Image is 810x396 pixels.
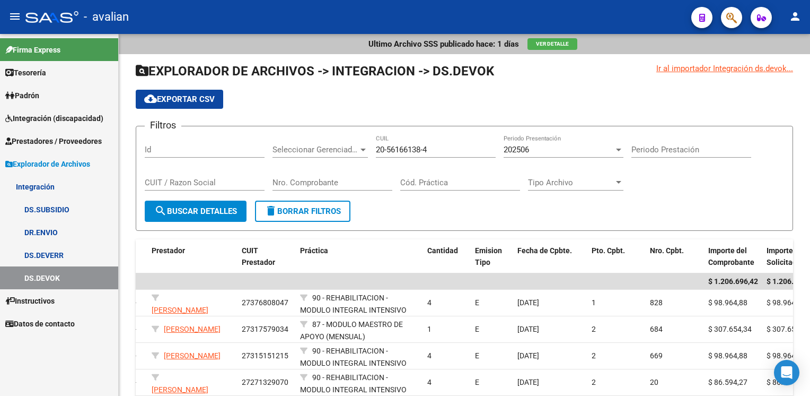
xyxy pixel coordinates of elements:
[5,295,55,307] span: Instructivos
[296,239,423,274] datatable-header-cell: Práctica
[767,378,806,386] span: $ 86.594,27
[152,306,208,326] span: [PERSON_NAME] [PERSON_NAME]
[265,206,341,216] span: Borrar Filtros
[5,90,39,101] span: Padrón
[427,378,432,386] span: 4
[650,298,663,307] span: 828
[650,325,663,333] span: 684
[513,239,587,274] datatable-header-cell: Fecha de Cpbte.
[767,351,806,360] span: $ 98.964,88
[767,325,810,333] span: $ 307.654,34
[517,351,539,360] span: [DATE]
[517,325,539,333] span: [DATE]
[154,206,237,216] span: Buscar Detalles
[427,325,432,333] span: 1
[242,246,275,267] span: CUIT Prestador
[5,158,90,170] span: Explorador de Archivos
[5,67,46,79] span: Tesorería
[300,294,407,326] span: 90 - REHABILITACION - MODULO INTEGRAL INTENSIVO (SEMANAL)
[767,246,801,267] span: Importe Solicitado
[708,298,747,307] span: $ 98.964,88
[475,246,502,267] span: Emision Tipo
[471,239,513,274] datatable-header-cell: Emision Tipo
[242,378,288,386] span: 27271329070
[154,204,167,217] mat-icon: search
[147,239,237,274] datatable-header-cell: Prestador
[300,320,403,341] span: 87 - MODULO MAESTRO DE APOYO (MENSUAL)
[527,38,577,50] button: Ver Detalle
[237,239,296,274] datatable-header-cell: CUIT Prestador
[767,298,806,307] span: $ 98.964,88
[255,201,350,222] button: Borrar Filtros
[475,351,479,360] span: E
[5,318,75,330] span: Datos de contacto
[646,239,704,274] datatable-header-cell: Nro. Cpbt.
[592,246,625,255] span: Pto. Cpbt.
[5,113,103,124] span: Integración (discapacidad)
[517,298,539,307] span: [DATE]
[475,378,479,386] span: E
[427,298,432,307] span: 4
[242,325,288,333] span: 27317579034
[504,145,529,154] span: 202506
[650,246,684,255] span: Nro. Cpbt.
[145,118,181,133] h3: Filtros
[84,5,129,29] span: - avalian
[144,94,215,104] span: Exportar CSV
[427,351,432,360] span: 4
[144,92,157,105] mat-icon: cloud_download
[272,145,358,154] span: Seleccionar Gerenciador
[164,351,221,360] span: [PERSON_NAME]
[136,64,494,79] span: EXPLORADOR DE ARCHIVOS -> INTEGRACION -> DS.DEVOK
[423,239,471,274] datatable-header-cell: Cantidad
[774,360,799,385] div: Open Intercom Messenger
[300,246,328,255] span: Práctica
[704,239,762,274] datatable-header-cell: Importe del Comprobante
[650,351,663,360] span: 669
[145,201,246,222] button: Buscar Detalles
[592,325,596,333] span: 2
[587,239,646,274] datatable-header-cell: Pto. Cpbt.
[368,38,519,50] p: Ultimo Archivo SSS publicado hace: 1 días
[592,351,596,360] span: 2
[475,325,479,333] span: E
[708,325,752,333] span: $ 307.654,34
[656,63,793,74] div: Ir al importador Integración ds.devok...
[536,41,569,47] span: Ver Detalle
[300,347,407,380] span: 90 - REHABILITACION - MODULO INTEGRAL INTENSIVO (SEMANAL)
[164,325,221,333] span: [PERSON_NAME]
[8,10,21,23] mat-icon: menu
[5,135,102,147] span: Prestadores / Proveedores
[650,378,658,386] span: 20
[152,246,185,255] span: Prestador
[517,246,572,255] span: Fecha de Cpbte.
[592,378,596,386] span: 2
[708,277,758,286] span: $ 1.206.696,42
[592,298,596,307] span: 1
[708,246,754,267] span: Importe del Comprobante
[242,351,288,360] span: 27315151215
[427,246,458,255] span: Cantidad
[242,298,288,307] span: 27376808047
[708,378,747,386] span: $ 86.594,27
[708,351,747,360] span: $ 98.964,88
[265,204,277,217] mat-icon: delete
[136,90,223,109] button: Exportar CSV
[517,378,539,386] span: [DATE]
[5,44,60,56] span: Firma Express
[528,178,614,187] span: Tipo Archivo
[475,298,479,307] span: E
[789,10,802,23] mat-icon: person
